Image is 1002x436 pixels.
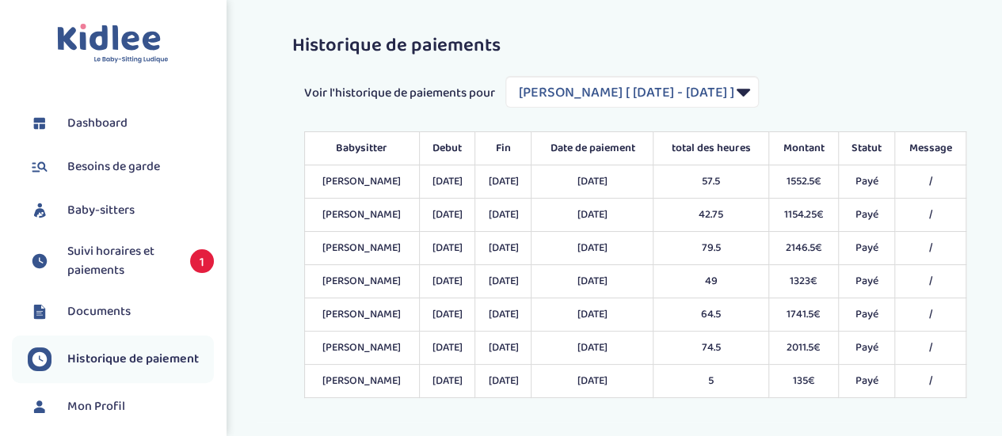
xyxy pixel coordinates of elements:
[475,232,531,265] td: [DATE]
[768,132,838,165] th: Montant
[768,199,838,232] td: 1154.25€
[475,165,531,199] td: [DATE]
[894,332,966,365] td: /
[305,365,419,398] td: [PERSON_NAME]
[28,199,214,222] a: Baby-sitters
[531,365,653,398] td: [DATE]
[653,199,769,232] td: 42.75
[419,132,475,165] th: Debut
[768,298,838,332] td: 1741.5€
[475,365,531,398] td: [DATE]
[419,332,475,365] td: [DATE]
[838,232,894,265] td: Payé
[838,165,894,199] td: Payé
[57,24,169,64] img: logo.svg
[531,199,653,232] td: [DATE]
[67,302,131,321] span: Documents
[475,132,531,165] th: Fin
[67,350,199,369] span: Historique de paiement
[28,249,51,273] img: suivihoraire.svg
[894,365,966,398] td: /
[894,265,966,298] td: /
[768,365,838,398] td: 135€
[838,298,894,332] td: Payé
[28,347,214,371] a: Historique de paiement
[419,365,475,398] td: [DATE]
[838,332,894,365] td: Payé
[653,298,769,332] td: 64.5
[305,199,419,232] td: [PERSON_NAME]
[28,112,51,135] img: dashboard.svg
[67,242,174,280] span: Suivi horaires et paiements
[419,165,475,199] td: [DATE]
[838,365,894,398] td: Payé
[894,165,966,199] td: /
[67,201,135,220] span: Baby-sitters
[305,132,419,165] th: Babysitter
[190,249,214,273] span: 1
[419,199,475,232] td: [DATE]
[305,232,419,265] td: [PERSON_NAME]
[838,199,894,232] td: Payé
[653,265,769,298] td: 49
[475,332,531,365] td: [DATE]
[894,232,966,265] td: /
[304,84,495,103] span: Voir l'historique de paiements pour
[305,165,419,199] td: [PERSON_NAME]
[28,199,51,222] img: babysitters.svg
[768,165,838,199] td: 1552.5€
[531,132,653,165] th: Date de paiement
[28,112,214,135] a: Dashboard
[28,242,214,280] a: Suivi horaires et paiements 1
[28,300,51,324] img: documents.svg
[653,165,769,199] td: 57.5
[28,395,51,419] img: profil.svg
[894,298,966,332] td: /
[894,132,966,165] th: Message
[475,298,531,332] td: [DATE]
[67,397,125,416] span: Mon Profil
[28,347,51,371] img: suivihoraire.svg
[419,232,475,265] td: [DATE]
[653,232,769,265] td: 79.5
[768,332,838,365] td: 2011.5€
[838,132,894,165] th: Statut
[28,155,214,179] a: Besoins de garde
[67,157,160,176] span: Besoins de garde
[305,298,419,332] td: [PERSON_NAME]
[531,332,653,365] td: [DATE]
[28,300,214,324] a: Documents
[28,395,214,419] a: Mon Profil
[475,199,531,232] td: [DATE]
[653,365,769,398] td: 5
[305,265,419,298] td: [PERSON_NAME]
[67,114,128,133] span: Dashboard
[419,298,475,332] td: [DATE]
[653,332,769,365] td: 74.5
[531,232,653,265] td: [DATE]
[653,132,769,165] th: total des heures
[28,155,51,179] img: besoin.svg
[531,265,653,298] td: [DATE]
[531,165,653,199] td: [DATE]
[419,265,475,298] td: [DATE]
[531,298,653,332] td: [DATE]
[292,36,978,56] h3: Historique de paiements
[894,199,966,232] td: /
[768,265,838,298] td: 1323€
[768,232,838,265] td: 2146.5€
[838,265,894,298] td: Payé
[305,332,419,365] td: [PERSON_NAME]
[475,265,531,298] td: [DATE]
